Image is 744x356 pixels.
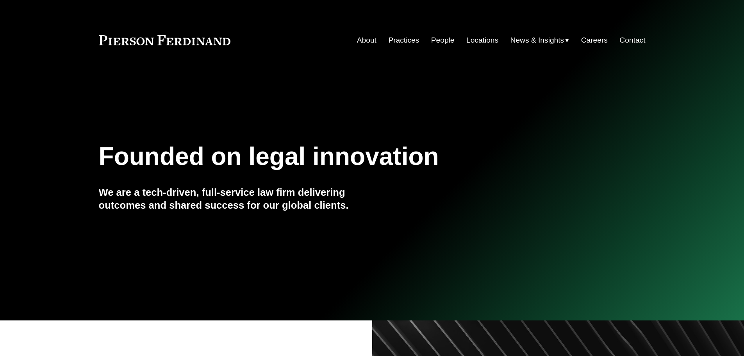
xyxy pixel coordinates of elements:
a: folder dropdown [510,33,569,48]
a: Practices [388,33,419,48]
h4: We are a tech-driven, full-service law firm delivering outcomes and shared success for our global... [99,186,372,211]
a: People [431,33,455,48]
a: Careers [581,33,608,48]
a: Contact [619,33,645,48]
a: About [357,33,376,48]
a: Locations [466,33,498,48]
h1: Founded on legal innovation [99,142,555,171]
span: News & Insights [510,34,564,47]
